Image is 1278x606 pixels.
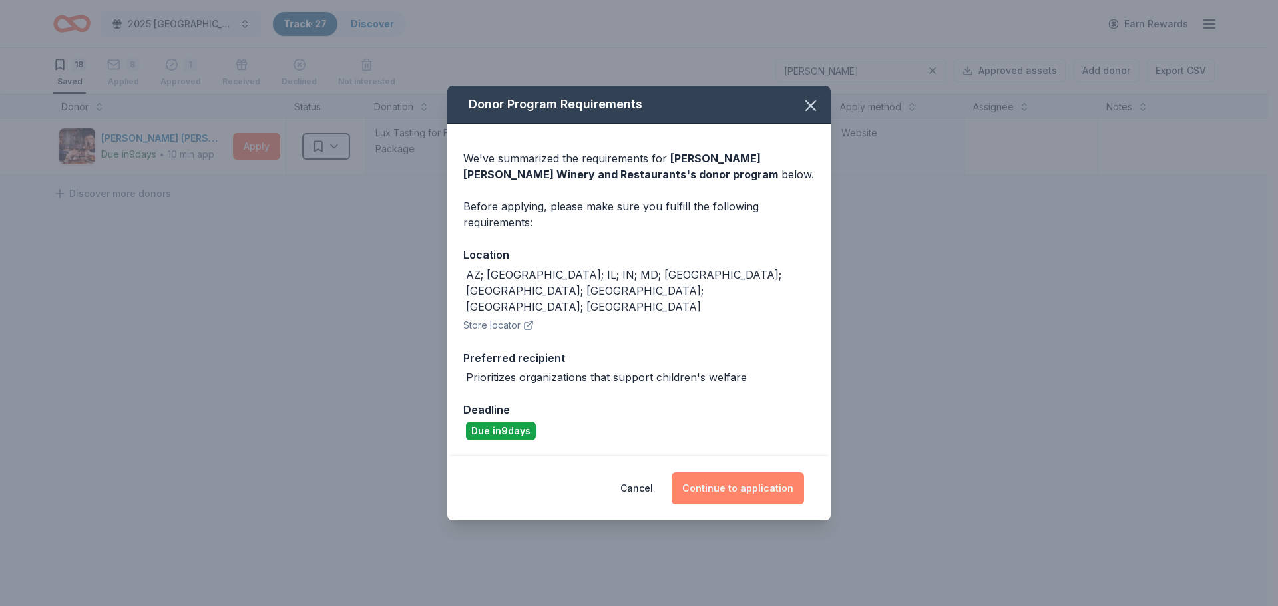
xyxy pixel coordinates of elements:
[447,86,831,124] div: Donor Program Requirements
[466,422,536,440] div: Due in 9 days
[463,317,534,333] button: Store locator
[463,246,815,263] div: Location
[463,349,815,367] div: Preferred recipient
[463,198,815,230] div: Before applying, please make sure you fulfill the following requirements:
[463,401,815,418] div: Deadline
[672,472,804,504] button: Continue to application
[463,150,815,182] div: We've summarized the requirements for below.
[620,472,653,504] button: Cancel
[466,267,815,315] div: AZ; [GEOGRAPHIC_DATA]; IL; IN; MD; [GEOGRAPHIC_DATA]; [GEOGRAPHIC_DATA]; [GEOGRAPHIC_DATA]; [GEOG...
[466,369,747,385] div: Prioritizes organizations that support children's welfare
